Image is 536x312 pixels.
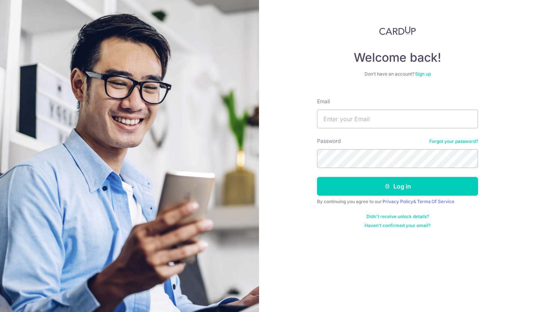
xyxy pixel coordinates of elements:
h4: Welcome back! [317,50,478,65]
a: Didn't receive unlock details? [366,214,429,220]
div: Don’t have an account? [317,71,478,77]
a: Sign up [415,71,431,77]
a: Forgot your password? [429,138,478,144]
a: Privacy Policy [383,199,413,204]
input: Enter your Email [317,110,478,128]
img: CardUp Logo [379,26,416,35]
a: Terms Of Service [417,199,454,204]
div: By continuing you agree to our & [317,199,478,205]
button: Log in [317,177,478,196]
a: Haven't confirmed your email? [365,223,430,229]
label: Email [317,98,330,105]
label: Password [317,137,341,145]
